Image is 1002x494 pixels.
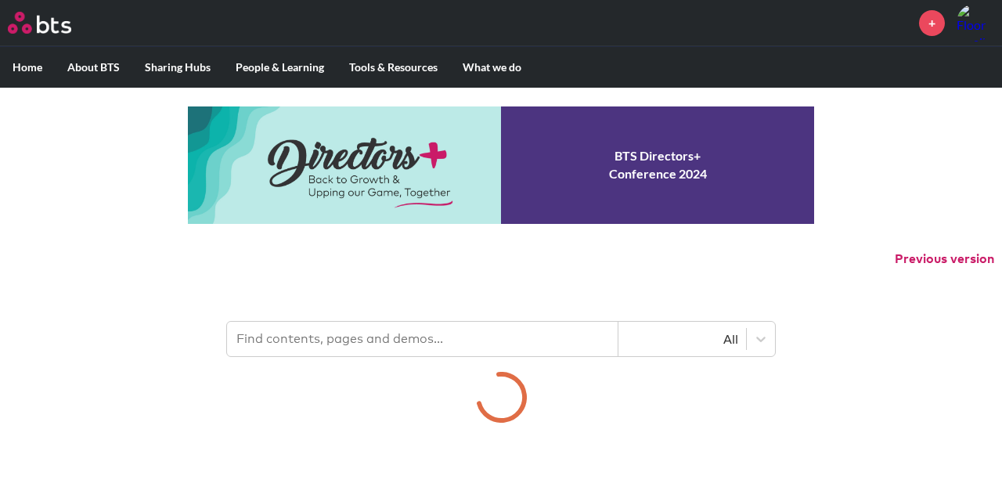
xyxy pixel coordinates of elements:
input: Find contents, pages and demos... [227,322,618,356]
img: Floor Hoeijmans [957,4,994,41]
div: All [626,330,738,348]
a: Profile [957,4,994,41]
label: About BTS [55,47,132,88]
label: What we do [450,47,534,88]
label: People & Learning [223,47,337,88]
a: Go home [8,12,100,34]
a: + [919,10,945,36]
button: Previous version [895,251,994,268]
label: Sharing Hubs [132,47,223,88]
a: Conference 2024 [188,106,814,224]
img: BTS Logo [8,12,71,34]
label: Tools & Resources [337,47,450,88]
